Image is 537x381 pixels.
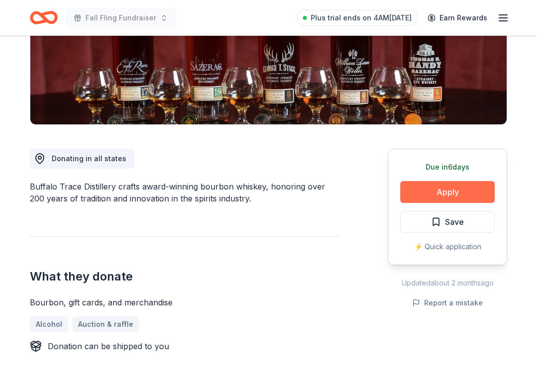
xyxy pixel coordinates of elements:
[422,9,493,27] a: Earn Rewards
[400,211,495,233] button: Save
[412,297,483,309] button: Report a mistake
[297,10,418,26] a: Plus trial ends on 4AM[DATE]
[400,241,495,253] div: ⚡️ Quick application
[30,181,340,204] div: Buffalo Trace Distillery crafts award-winning bourbon whiskey, honoring over 200 years of traditi...
[30,6,58,29] a: Home
[311,12,412,24] span: Plus trial ends on 4AM[DATE]
[30,296,340,308] div: Bourbon, gift cards, and merchandise
[48,340,169,352] div: Donation can be shipped to you
[400,161,495,173] div: Due in 6 days
[445,215,464,228] span: Save
[52,154,126,163] span: Donating in all states
[30,269,340,285] h2: What they donate
[30,316,68,332] a: Alcohol
[72,316,139,332] a: Auction & raffle
[388,277,507,289] div: Updated about 2 months ago
[66,8,176,28] button: Fall Fling Fundraiser
[400,181,495,203] button: Apply
[86,12,156,24] span: Fall Fling Fundraiser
